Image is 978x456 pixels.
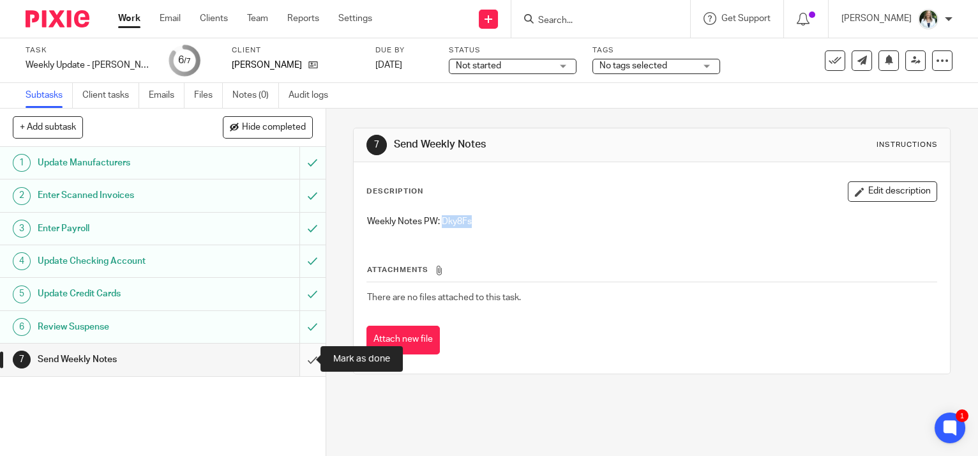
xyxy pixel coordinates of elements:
[160,12,181,25] a: Email
[13,252,31,270] div: 4
[13,154,31,172] div: 1
[375,45,433,56] label: Due by
[13,285,31,303] div: 5
[232,45,359,56] label: Client
[848,181,937,202] button: Edit description
[956,409,968,422] div: 1
[599,61,667,70] span: No tags selected
[242,123,306,133] span: Hide completed
[26,10,89,27] img: Pixie
[38,317,204,337] h1: Review Suspense
[38,153,204,172] h1: Update Manufacturers
[394,138,679,151] h1: Send Weekly Notes
[26,59,153,72] div: Weekly Update - Chatelain
[82,83,139,108] a: Client tasks
[38,252,204,271] h1: Update Checking Account
[366,135,387,155] div: 7
[194,83,223,108] a: Files
[200,12,228,25] a: Clients
[537,15,652,27] input: Search
[13,318,31,336] div: 6
[367,293,521,302] span: There are no files attached to this task.
[721,14,771,23] span: Get Support
[13,187,31,205] div: 2
[223,116,313,138] button: Hide completed
[449,45,576,56] label: Status
[338,12,372,25] a: Settings
[149,83,184,108] a: Emails
[876,140,937,150] div: Instructions
[13,116,83,138] button: + Add subtask
[178,53,191,68] div: 6
[38,219,204,238] h1: Enter Payroll
[456,61,501,70] span: Not started
[366,186,423,197] p: Description
[232,59,302,72] p: [PERSON_NAME]
[26,83,73,108] a: Subtasks
[367,215,937,228] p: Weekly Notes PW: Dky8Fs
[247,12,268,25] a: Team
[841,12,912,25] p: [PERSON_NAME]
[592,45,720,56] label: Tags
[289,83,338,108] a: Audit logs
[366,326,440,354] button: Attach new file
[287,12,319,25] a: Reports
[26,45,153,56] label: Task
[375,61,402,70] span: [DATE]
[13,351,31,369] div: 7
[13,220,31,238] div: 3
[232,83,279,108] a: Notes (0)
[38,350,204,369] h1: Send Weekly Notes
[918,9,938,29] img: Robynn%20Maedl%20-%202025.JPG
[26,59,153,72] div: Weekly Update - [PERSON_NAME]
[38,186,204,205] h1: Enter Scanned Invoices
[38,284,204,303] h1: Update Credit Cards
[118,12,140,25] a: Work
[184,57,191,65] small: /7
[367,266,428,273] span: Attachments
